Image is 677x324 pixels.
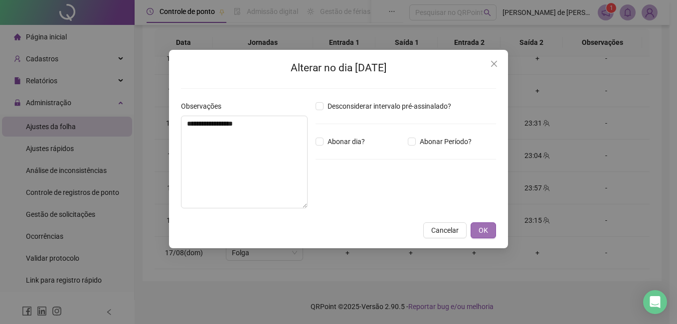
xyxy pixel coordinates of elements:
span: OK [479,225,488,236]
span: Abonar dia? [324,136,369,147]
span: close [490,60,498,68]
label: Observações [181,101,228,112]
div: Open Intercom Messenger [643,290,667,314]
button: OK [471,222,496,238]
span: Desconsiderar intervalo pré-assinalado? [324,101,455,112]
button: Close [486,56,502,72]
button: Cancelar [423,222,467,238]
span: Abonar Período? [416,136,476,147]
span: Cancelar [431,225,459,236]
h2: Alterar no dia [DATE] [181,60,496,76]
